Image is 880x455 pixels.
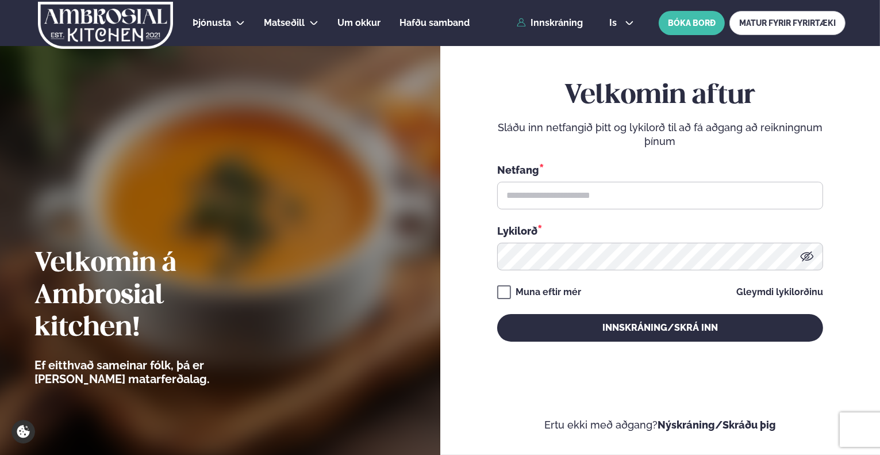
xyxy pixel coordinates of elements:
a: Cookie settings [11,420,35,443]
button: is [600,18,643,28]
div: Netfang [497,162,823,177]
a: Innskráning [517,18,583,28]
h2: Velkomin á Ambrosial kitchen! [34,248,273,345]
a: Matseðill [264,16,305,30]
span: Um okkur [337,17,381,28]
span: Þjónusta [193,17,231,28]
span: is [609,18,620,28]
h2: Velkomin aftur [497,80,823,112]
p: Ef eitthvað sameinar fólk, þá er [PERSON_NAME] matarferðalag. [34,358,273,386]
a: MATUR FYRIR FYRIRTÆKI [729,11,846,35]
a: Hafðu samband [399,16,470,30]
p: Sláðu inn netfangið þitt og lykilorð til að fá aðgang að reikningnum þínum [497,121,823,148]
span: Hafðu samband [399,17,470,28]
p: Ertu ekki með aðgang? [475,418,846,432]
span: Matseðill [264,17,305,28]
a: Um okkur [337,16,381,30]
a: Nýskráning/Skráðu þig [658,419,776,431]
a: Þjónusta [193,16,231,30]
button: BÓKA BORÐ [659,11,725,35]
button: Innskráning/Skrá inn [497,314,823,342]
div: Lykilorð [497,223,823,238]
img: logo [37,2,174,49]
a: Gleymdi lykilorðinu [736,288,823,297]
